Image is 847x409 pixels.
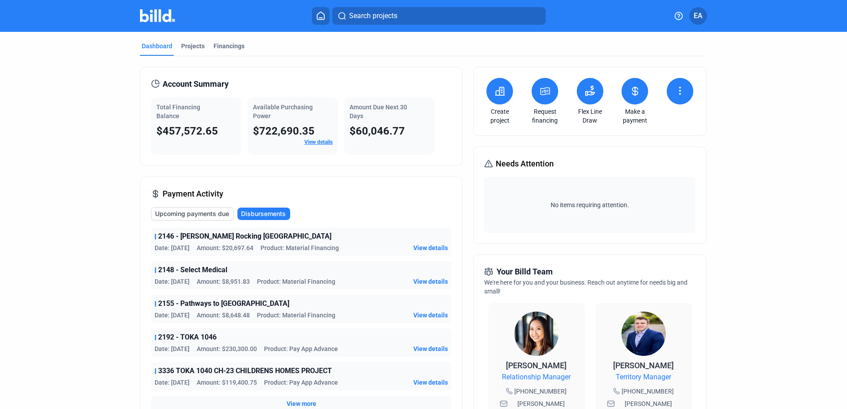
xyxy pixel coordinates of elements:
span: Product: Material Financing [260,243,339,252]
span: Amount Due Next 30 Days [350,104,407,120]
span: Total Financing Balance [156,104,200,120]
a: Make a payment [619,107,650,125]
span: $722,690.35 [253,125,315,137]
span: Product: Pay App Advance [264,344,338,353]
span: Amount: $230,300.00 [197,344,257,353]
span: No items requiring attention. [488,201,692,209]
button: View details [413,277,448,286]
span: Product: Pay App Advance [264,378,338,387]
span: 2192 - TOKA 1046 [158,332,217,343]
img: Relationship Manager [514,312,559,356]
span: Relationship Manager [502,372,571,382]
span: Territory Manager [616,372,671,382]
span: Payment Activity [163,188,223,200]
span: Upcoming payments due [155,209,229,218]
img: Billd Company Logo [140,9,175,22]
button: Upcoming payments due [151,207,234,220]
button: View details [413,243,448,252]
span: Product: Material Financing [257,277,335,286]
span: Product: Material Financing [257,311,335,320]
span: Needs Attention [496,158,554,170]
button: View details [413,311,448,320]
span: Amount: $8,648.48 [197,311,250,320]
a: View details [304,139,333,145]
div: Projects [181,42,205,50]
span: Date: [DATE] [155,311,190,320]
button: EA [689,7,707,25]
span: [PHONE_NUMBER] [514,387,567,396]
span: Date: [DATE] [155,378,190,387]
span: Account Summary [163,78,229,90]
span: Date: [DATE] [155,344,190,353]
span: 3336 TOKA 1040 CH-23 CHILDRENS HOMES PROJECT [158,366,332,376]
button: View more [287,399,316,408]
span: Amount: $8,951.83 [197,277,250,286]
a: Request financing [529,107,560,125]
span: Disbursements [241,209,286,218]
span: 2155 - Pathways to [GEOGRAPHIC_DATA] [158,298,289,309]
button: View details [413,378,448,387]
span: 2148 - Select Medical [158,265,227,275]
span: [PERSON_NAME] [613,361,674,370]
span: Your Billd Team [497,266,553,278]
img: Territory Manager [622,312,666,356]
span: Available Purchasing Power [253,104,313,120]
span: Date: [DATE] [155,277,190,286]
span: [PERSON_NAME] [506,361,567,370]
span: $60,046.77 [350,125,405,137]
div: Dashboard [142,42,172,50]
span: We're here for you and your business. Reach out anytime for needs big and small! [484,279,688,295]
span: Search projects [349,11,397,21]
span: $457,572.65 [156,125,218,137]
button: View details [413,344,448,353]
span: EA [694,11,703,21]
button: Search projects [332,7,546,25]
div: Financings [214,42,245,50]
span: Amount: $20,697.64 [197,243,253,252]
span: Date: [DATE] [155,243,190,252]
a: Flex Line Draw [575,107,606,125]
span: Amount: $119,400.75 [197,378,257,387]
span: [PHONE_NUMBER] [622,387,674,396]
a: Create project [484,107,515,125]
button: Disbursements [237,208,290,220]
span: 2146 - [PERSON_NAME] Rocking [GEOGRAPHIC_DATA] [158,231,331,242]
